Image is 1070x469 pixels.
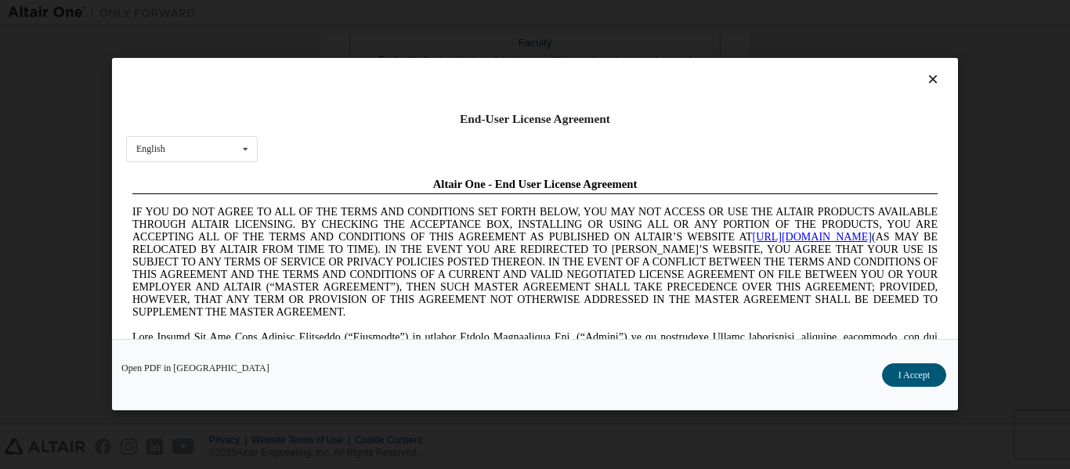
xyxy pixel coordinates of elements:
[882,364,946,388] button: I Accept
[6,34,812,146] span: IF YOU DO NOT AGREE TO ALL OF THE TERMS AND CONDITIONS SET FORTH BELOW, YOU MAY NOT ACCESS OR USE...
[126,111,944,127] div: End-User License Agreement
[6,160,812,272] span: Lore Ipsumd Sit Ame Cons Adipisc Elitseddo (“Eiusmodte”) in utlabor Etdolo Magnaaliqua Eni. (“Adm...
[307,6,512,19] span: Altair One - End User License Agreement
[136,145,165,154] div: English
[121,364,269,373] a: Open PDF in [GEOGRAPHIC_DATA]
[627,60,746,71] a: [URL][DOMAIN_NAME]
